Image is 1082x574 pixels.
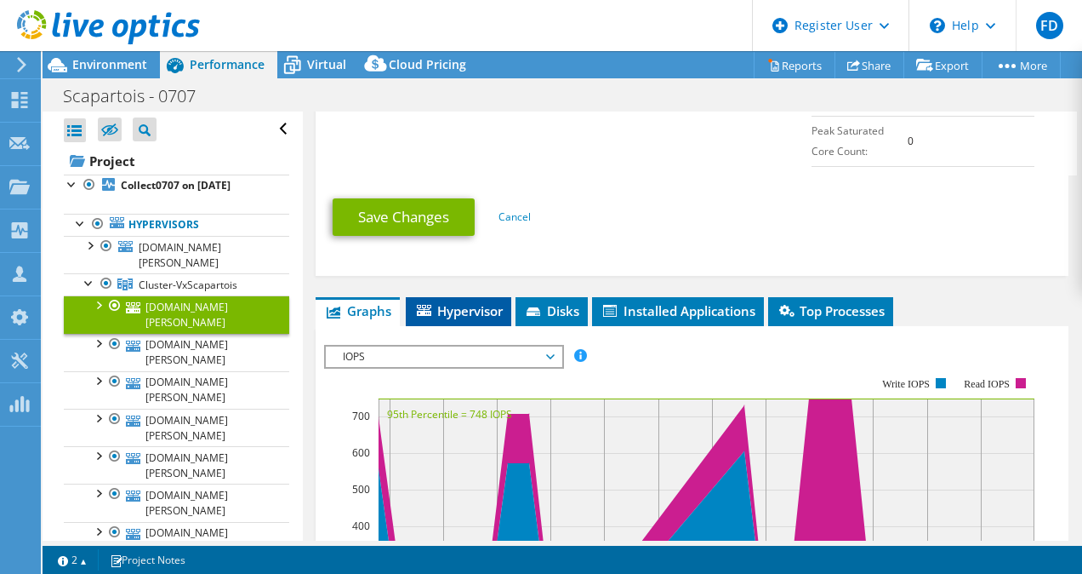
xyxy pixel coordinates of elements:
[352,519,370,533] text: 400
[930,18,945,33] svg: \n
[64,371,289,409] a: [DOMAIN_NAME][PERSON_NAME]
[754,52,835,78] a: Reports
[389,56,466,72] span: Cloud Pricing
[64,409,289,446] a: [DOMAIN_NAME][PERSON_NAME]
[352,482,370,497] text: 500
[72,56,147,72] span: Environment
[414,302,503,319] span: Hypervisor
[139,240,221,270] span: [DOMAIN_NAME][PERSON_NAME]
[524,302,579,319] span: Disks
[601,302,755,319] span: Installed Applications
[64,273,289,296] a: Cluster-VxScapartois
[834,52,904,78] a: Share
[324,302,391,319] span: Graphs
[882,378,930,390] text: Write IOPS
[64,334,289,371] a: [DOMAIN_NAME][PERSON_NAME]
[352,409,370,423] text: 700
[498,210,531,224] a: Cancel
[777,302,885,319] span: Top Processes
[64,446,289,484] a: [DOMAIN_NAME][PERSON_NAME]
[46,549,99,571] a: 2
[64,175,289,197] a: Collect0707 on [DATE]
[1036,12,1063,39] span: FD
[333,198,475,236] a: Save Changes
[139,278,237,292] span: Cluster-VxScapartois
[121,178,231,192] b: Collect0707 on [DATE]
[964,378,1010,390] text: Read IOPS
[64,214,289,236] a: Hypervisors
[903,52,982,78] a: Export
[811,116,908,166] td: Peak Saturated Core Count:
[64,147,289,175] a: Project
[352,445,370,460] text: 600
[334,347,553,367] span: IOPS
[387,407,512,422] text: 95th Percentile = 748 IOPS
[307,56,346,72] span: Virtual
[908,134,914,148] b: 0
[64,236,289,273] a: [DOMAIN_NAME][PERSON_NAME]
[64,484,289,521] a: [DOMAIN_NAME][PERSON_NAME]
[98,549,197,571] a: Project Notes
[190,56,265,72] span: Performance
[64,296,289,333] a: [DOMAIN_NAME][PERSON_NAME]
[982,52,1061,78] a: More
[55,87,222,106] h1: Scapartois - 0707
[64,522,289,560] a: [DOMAIN_NAME][PERSON_NAME]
